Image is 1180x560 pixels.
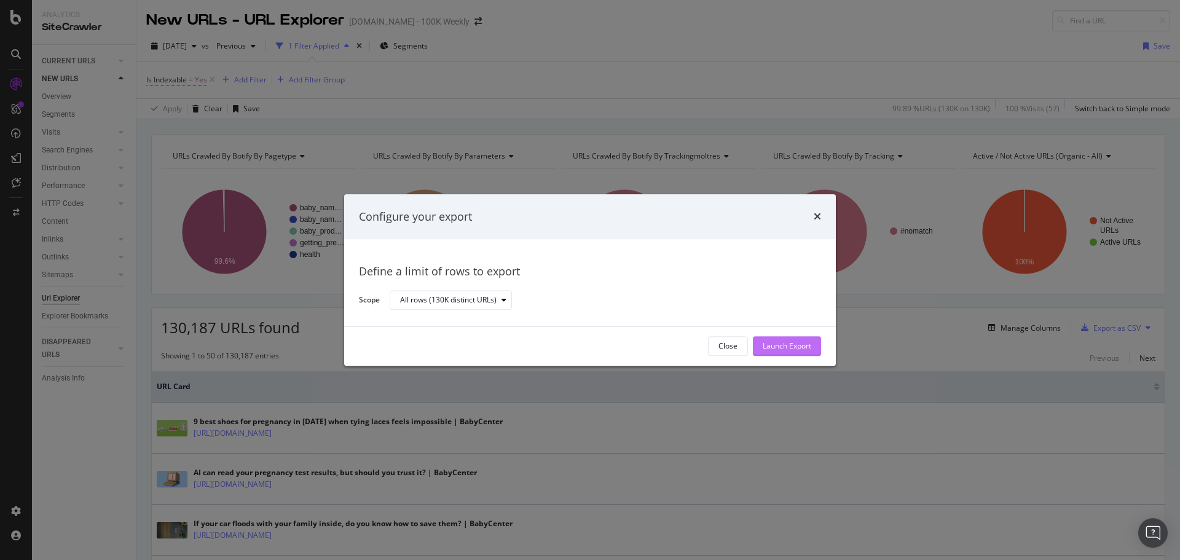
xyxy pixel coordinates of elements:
button: Close [708,336,748,356]
label: Scope [359,294,380,308]
div: Define a limit of rows to export [359,264,821,280]
div: Launch Export [763,341,811,352]
button: Launch Export [753,336,821,356]
div: Configure your export [359,209,472,225]
div: modal [344,194,836,366]
div: All rows (130K distinct URLs) [400,297,497,304]
div: times [814,209,821,225]
button: All rows (130K distinct URLs) [390,291,512,310]
div: Open Intercom Messenger [1138,518,1168,548]
div: Close [718,341,737,352]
